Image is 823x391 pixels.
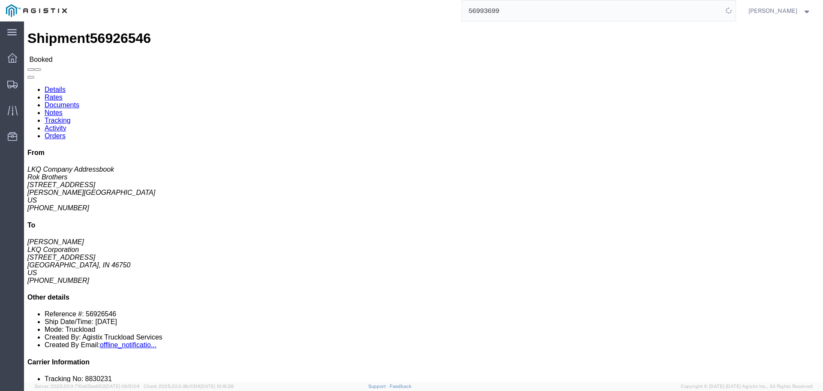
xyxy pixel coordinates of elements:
img: logo [6,4,67,17]
span: Client: 2025.20.0-8b113f4 [144,384,234,389]
a: Support [368,384,390,389]
span: [DATE] 09:51:04 [105,384,140,389]
button: [PERSON_NAME] [748,6,811,16]
span: [DATE] 10:16:38 [200,384,234,389]
input: Search for shipment number, reference number [462,0,723,21]
span: Copyright © [DATE]-[DATE] Agistix Inc., All Rights Reserved [681,383,813,390]
span: Server: 2025.20.0-710e05ee653 [34,384,140,389]
span: Douglas Harris [748,6,797,15]
a: Feedback [390,384,411,389]
iframe: FS Legacy Container [24,21,823,382]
